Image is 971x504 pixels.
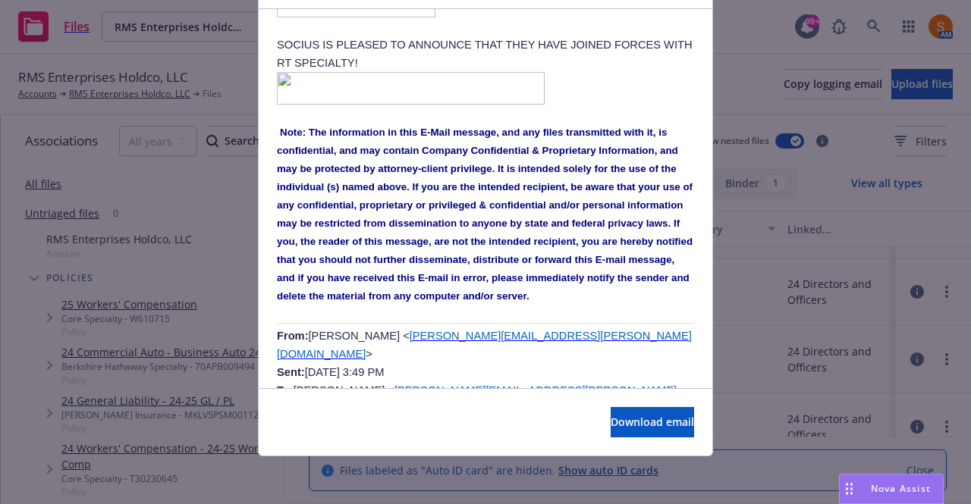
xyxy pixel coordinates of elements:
[839,474,944,504] button: Nova Assist
[611,415,694,429] span: Download email
[277,330,692,360] a: [PERSON_NAME][EMAIL_ADDRESS][PERSON_NAME][DOMAIN_NAME]
[277,127,693,302] span: Note: The information in this E-Mail message, and any files transmitted with it, is confidential,...
[840,474,859,503] div: Drag to move
[611,407,694,437] button: Download email
[277,366,305,378] b: Sent:
[277,330,692,469] span: [PERSON_NAME] < > [DATE] 3:49 PM [PERSON_NAME] < >; [PERSON_NAME] < > RE: (EXTERNAL) RE: RMS Ente...
[277,384,294,396] b: To:
[277,39,693,69] span: SOCIUS IS PLEASED TO ANNOUNCE THAT THEY HAVE JOINED FORCES WITH RT SPECIALTY!
[277,330,309,342] span: From:
[277,72,545,105] img: image002.png@01DAFF7A.1921F600
[871,482,931,495] span: Nova Assist
[277,384,677,415] a: [PERSON_NAME][EMAIL_ADDRESS][PERSON_NAME][DOMAIN_NAME]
